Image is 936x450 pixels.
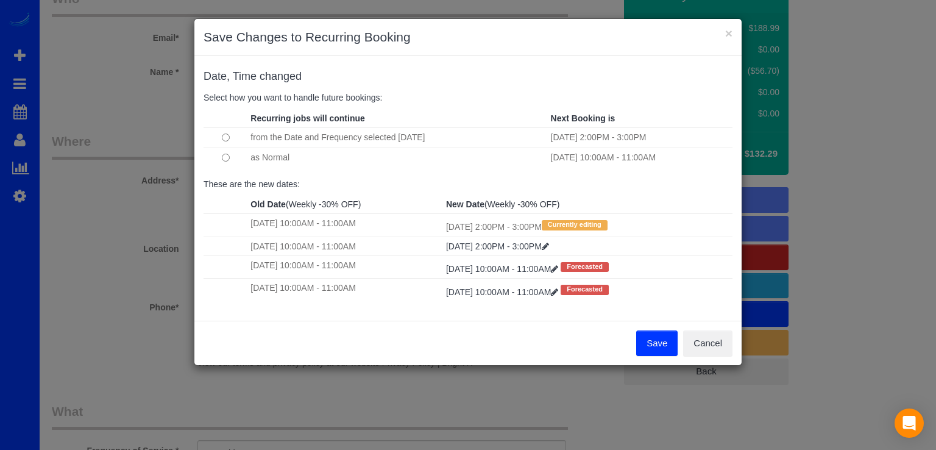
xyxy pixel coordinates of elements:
[683,330,732,356] button: Cancel
[204,28,732,46] h3: Save Changes to Recurring Booking
[250,199,286,209] strong: Old Date
[204,70,257,82] span: Date, Time
[446,241,549,251] a: [DATE] 2:00PM - 3:00PM
[895,409,924,438] div: Open Intercom Messenger
[247,255,443,278] td: [DATE] 10:00AM - 11:00AM
[636,330,678,356] button: Save
[446,287,561,297] a: [DATE] 10:00AM - 11:00AM
[204,71,732,83] h4: changed
[250,113,364,123] strong: Recurring jobs will continue
[443,195,732,214] th: (Weekly -30% OFF)
[542,220,608,230] span: Currently editing
[204,91,732,104] p: Select how you want to handle future bookings:
[446,199,484,209] strong: New Date
[247,195,443,214] th: (Weekly -30% OFF)
[247,237,443,255] td: [DATE] 10:00AM - 11:00AM
[247,279,443,301] td: [DATE] 10:00AM - 11:00AM
[551,113,615,123] strong: Next Booking is
[561,262,609,272] span: Forecasted
[204,178,732,190] p: These are the new dates:
[548,127,732,148] td: [DATE] 2:00PM - 3:00PM
[561,285,609,295] span: Forecasted
[247,214,443,237] td: [DATE] 10:00AM - 11:00AM
[247,127,547,148] td: from the Date and Frequency selected [DATE]
[446,264,561,274] a: [DATE] 10:00AM - 11:00AM
[443,214,732,237] td: [DATE] 2:00PM - 3:00PM
[247,148,547,168] td: as Normal
[725,27,732,40] button: ×
[548,148,732,168] td: [DATE] 10:00AM - 11:00AM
